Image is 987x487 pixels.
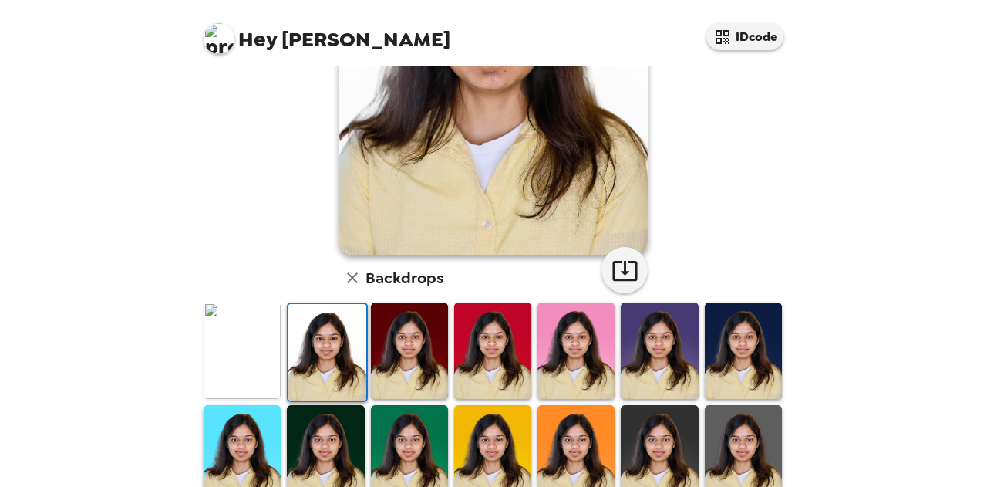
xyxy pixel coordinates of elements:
img: Original [204,303,281,399]
span: [PERSON_NAME] [204,15,450,50]
h6: Backdrops [365,265,443,290]
span: Hey [238,25,277,53]
img: profile pic [204,23,234,54]
button: IDcode [706,23,783,50]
